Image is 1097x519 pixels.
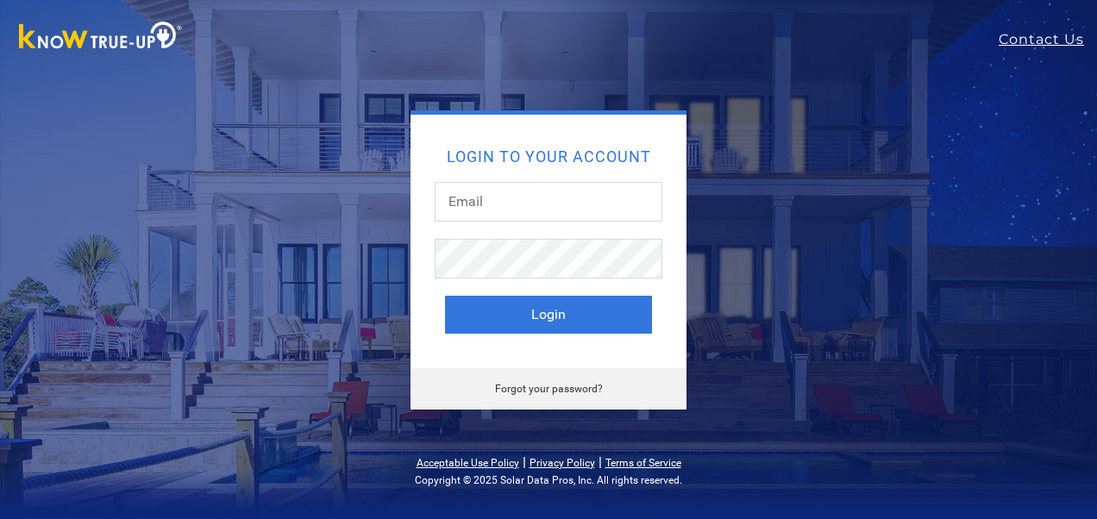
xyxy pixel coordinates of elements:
[445,296,652,334] button: Login
[999,29,1097,50] a: Contact Us
[10,18,191,57] img: Know True-Up
[417,457,519,469] a: Acceptable Use Policy
[435,182,662,222] input: Email
[530,457,595,469] a: Privacy Policy
[445,149,652,165] h2: Login to your account
[599,453,602,470] span: |
[605,457,681,469] a: Terms of Service
[495,383,603,395] a: Forgot your password?
[523,453,526,470] span: |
